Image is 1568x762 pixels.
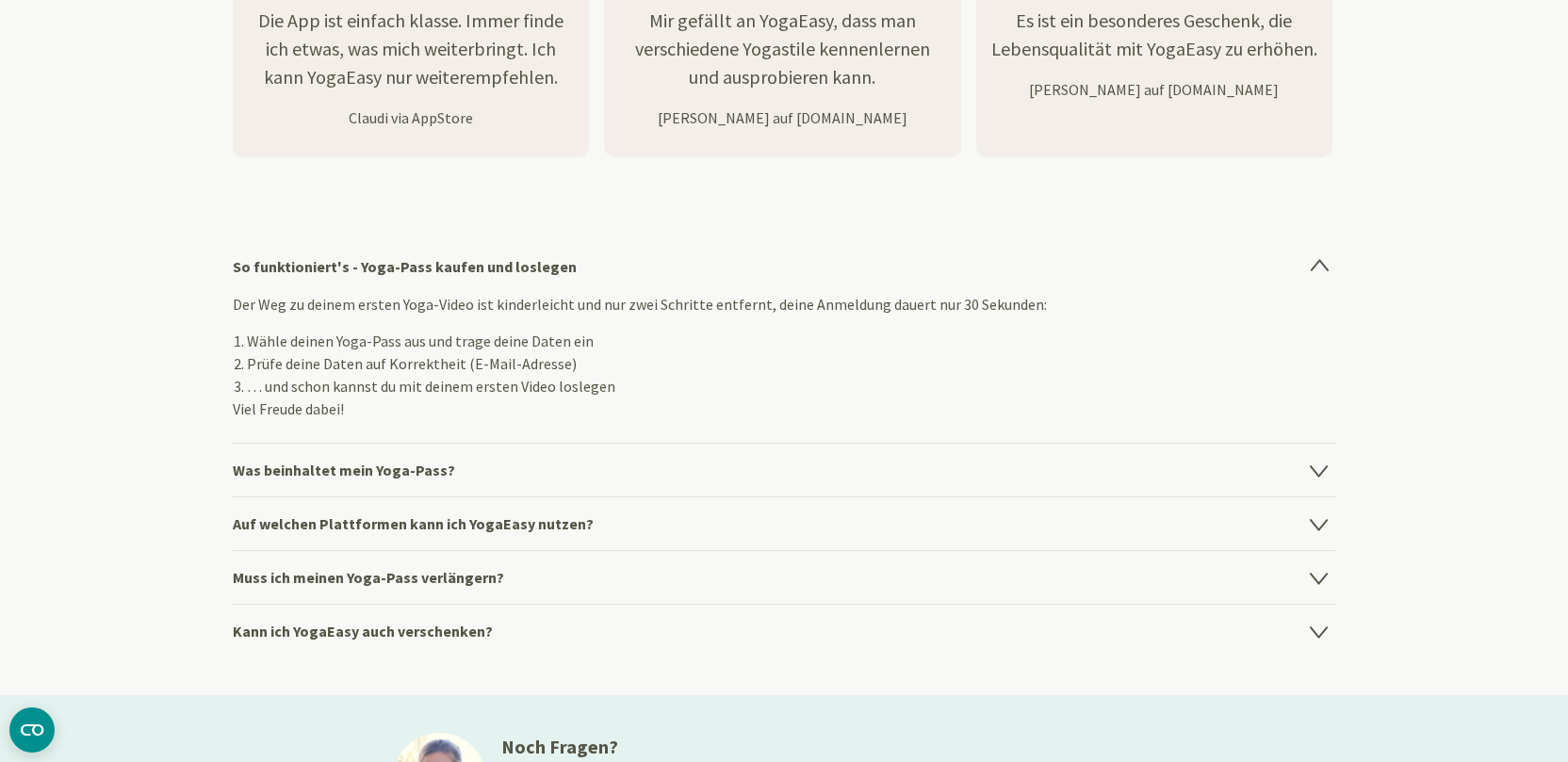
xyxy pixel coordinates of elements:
h4: Was beinhaltet mein Yoga-Pass? [233,443,1335,496]
li: … und schon kannst du mit deinem ersten Video loslegen [247,375,1335,397]
h4: Kann ich YogaEasy auch verschenken? [233,604,1335,657]
div: Der Weg zu deinem ersten Yoga-Video ist kinderleicht und nur zwei Schritte entfernt, deine Anmeld... [233,293,1335,443]
p: Die App ist einfach klasse. Immer finde ich etwas, was mich weiterbringt. Ich kann YogaEasy nur w... [233,7,589,91]
h4: Auf welchen Plattformen kann ich YogaEasy nutzen? [233,496,1335,550]
p: [PERSON_NAME] auf [DOMAIN_NAME] [604,106,960,129]
p: Claudi via AppStore [233,106,589,129]
p: Es ist ein besonderes Geschenk, die Lebensqualität mit YogaEasy zu erhöhen. [976,7,1332,63]
p: [PERSON_NAME] auf [DOMAIN_NAME] [976,78,1332,101]
p: Mir gefällt an YogaEasy, dass man verschiedene Yogastile kennenlernen und ausprobieren kann. [604,7,960,91]
h3: Noch Fragen? [501,733,1142,761]
h4: So funktioniert's - Yoga-Pass kaufen und loslegen [233,240,1335,293]
li: Prüfe deine Daten auf Korrektheit (E-Mail-Adresse) [247,352,1335,375]
h4: Muss ich meinen Yoga-Pass verlängern? [233,550,1335,604]
li: Wähle deinen Yoga-Pass aus und trage deine Daten ein [247,330,1335,352]
button: CMP-Widget öffnen [9,707,55,753]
